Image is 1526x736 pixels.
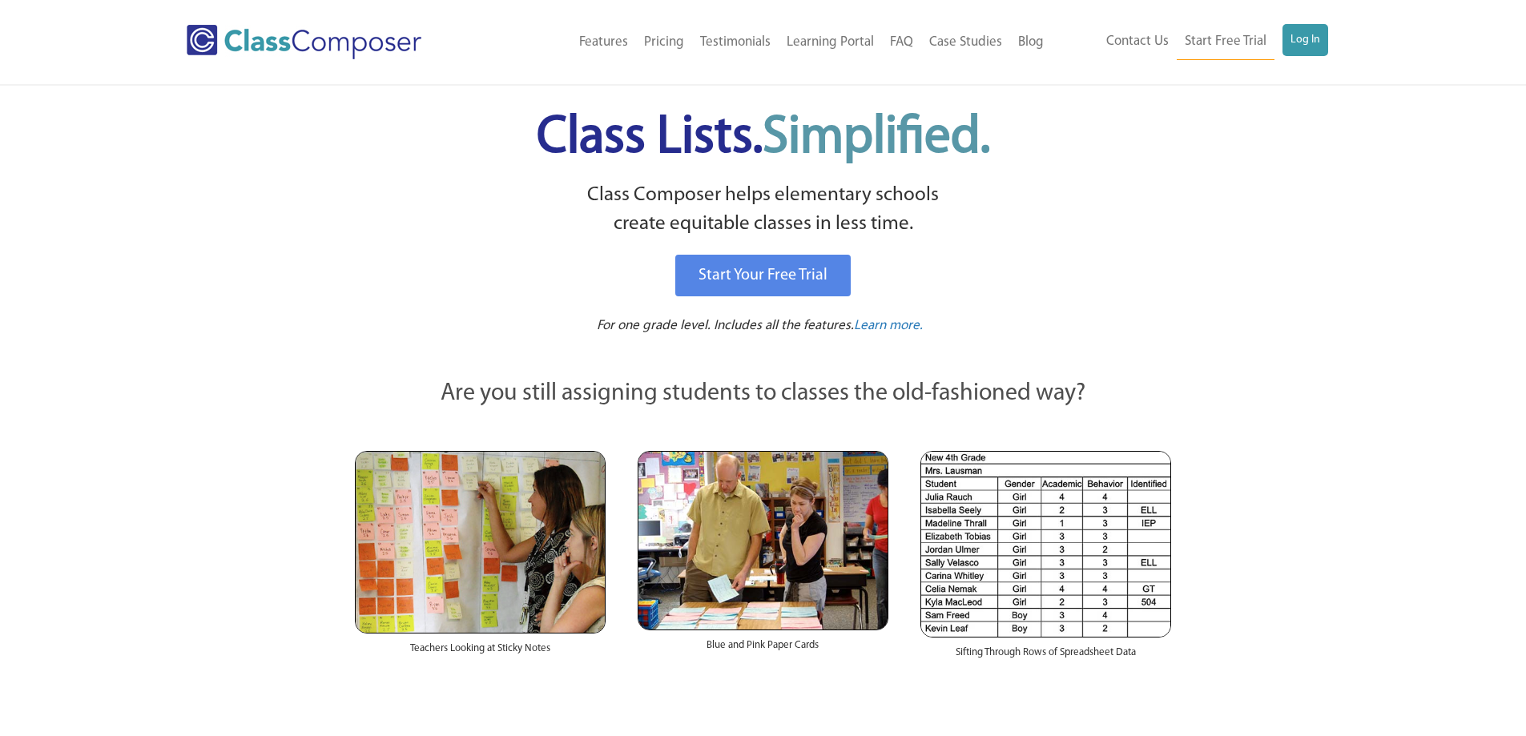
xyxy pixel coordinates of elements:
a: Start Your Free Trial [675,255,851,296]
span: For one grade level. Includes all the features. [597,319,854,332]
a: Testimonials [692,25,779,60]
img: Blue and Pink Paper Cards [638,451,888,629]
a: Learn more. [854,316,923,336]
div: Blue and Pink Paper Cards [638,630,888,669]
span: Learn more. [854,319,923,332]
a: Start Free Trial [1177,24,1274,60]
p: Are you still assigning students to classes the old-fashioned way? [355,376,1172,412]
div: Sifting Through Rows of Spreadsheet Data [920,637,1171,676]
a: Pricing [636,25,692,60]
span: Start Your Free Trial [699,267,827,284]
a: Features [571,25,636,60]
a: FAQ [882,25,921,60]
p: Class Composer helps elementary schools create equitable classes in less time. [352,181,1174,239]
nav: Header Menu [1052,24,1328,60]
a: Log In [1282,24,1328,56]
a: Contact Us [1098,24,1177,59]
a: Blog [1010,25,1052,60]
img: Spreadsheets [920,451,1171,637]
div: Teachers Looking at Sticky Notes [355,633,606,672]
img: Class Composer [187,25,421,59]
a: Case Studies [921,25,1010,60]
span: Class Lists. [537,112,990,164]
span: Simplified. [763,112,990,164]
a: Learning Portal [779,25,882,60]
img: Teachers Looking at Sticky Notes [355,451,606,633]
nav: Header Menu [487,25,1052,60]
